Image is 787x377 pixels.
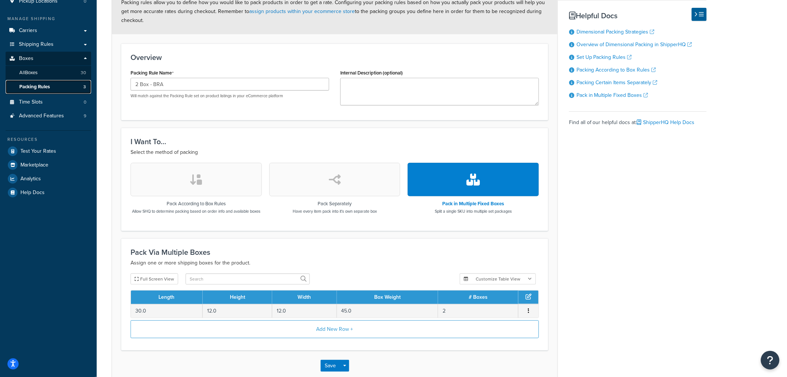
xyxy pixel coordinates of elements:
a: Carriers [6,24,91,38]
td: 45.0 [337,304,439,318]
th: Height [203,291,272,304]
span: Carriers [19,28,37,34]
h3: I Want To... [131,137,539,146]
h3: Pack According to Box Rules [132,201,260,206]
td: 12.0 [203,304,272,318]
td: 12.0 [272,304,337,318]
td: 30.0 [131,304,203,318]
span: 3 [83,84,86,90]
h3: Pack Via Multiple Boxes [131,248,539,256]
div: Find all of our helpful docs at: [569,111,707,128]
span: 30 [81,70,86,76]
h3: Overview [131,53,539,61]
a: Pack in Multiple Fixed Boxes [576,91,648,99]
span: Analytics [20,176,41,182]
td: 2 [438,304,518,318]
a: Dimensional Packing Strategies [576,28,655,36]
label: Internal Description (optional) [340,70,403,76]
a: Test Your Rates [6,145,91,158]
a: Boxes [6,52,91,66]
li: Boxes [6,52,91,94]
li: Advanced Features [6,109,91,123]
button: Save [321,360,341,372]
p: Have every item pack into it's own separate box [293,208,377,214]
a: Shipping Rules [6,38,91,51]
th: Width [272,291,337,304]
a: Marketplace [6,158,91,172]
a: Help Docs [6,186,91,199]
div: Manage Shipping [6,16,91,22]
a: Packing Certain Items Separately [576,79,658,86]
li: Packing Rules [6,80,91,94]
p: Assign one or more shipping boxes for the product. [131,259,539,267]
p: Select the method of packing [131,148,539,157]
span: Time Slots [19,99,43,105]
span: Help Docs [20,190,45,196]
button: Add New Row + [131,320,539,338]
button: Full Screen View [131,273,178,285]
a: Time Slots0 [6,95,91,109]
label: Packing Rule Name [131,70,174,76]
span: All Boxes [19,70,38,76]
h3: Pack Separately [293,201,377,206]
a: Set Up Packing Rules [576,53,632,61]
a: AllBoxes30 [6,66,91,80]
p: Will match against the Packing Rule set on product listings in your eCommerce platform [131,93,329,99]
p: Allow SHQ to determine packing based on order info and available boxes [132,208,260,214]
button: Hide Help Docs [692,8,707,21]
a: Overview of Dimensional Packing in ShipperHQ [576,41,692,48]
th: Length [131,291,203,304]
a: assign products within your ecommerce store [249,7,355,15]
a: Packing Rules3 [6,80,91,94]
h3: Helpful Docs [569,12,707,20]
button: Customize Table View [460,273,536,285]
span: Packing Rules [19,84,50,90]
th: # Boxes [438,291,518,304]
a: ShipperHQ Help Docs [637,118,695,126]
a: Advanced Features9 [6,109,91,123]
span: Shipping Rules [19,41,54,48]
span: 0 [84,99,86,105]
span: Test Your Rates [20,148,56,155]
p: Split a single SKU into multiple set packages [435,208,512,214]
h3: Pack in Multiple Fixed Boxes [435,201,512,206]
a: Analytics [6,172,91,186]
span: Advanced Features [19,113,64,119]
button: Open Resource Center [761,351,780,370]
th: Box Weight [337,291,439,304]
span: Boxes [19,56,33,62]
li: Time Slots [6,95,91,109]
span: Marketplace [20,162,48,168]
a: Packing According to Box Rules [576,66,656,74]
div: Resources [6,136,91,143]
input: Search [186,273,310,285]
span: 9 [84,113,86,119]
